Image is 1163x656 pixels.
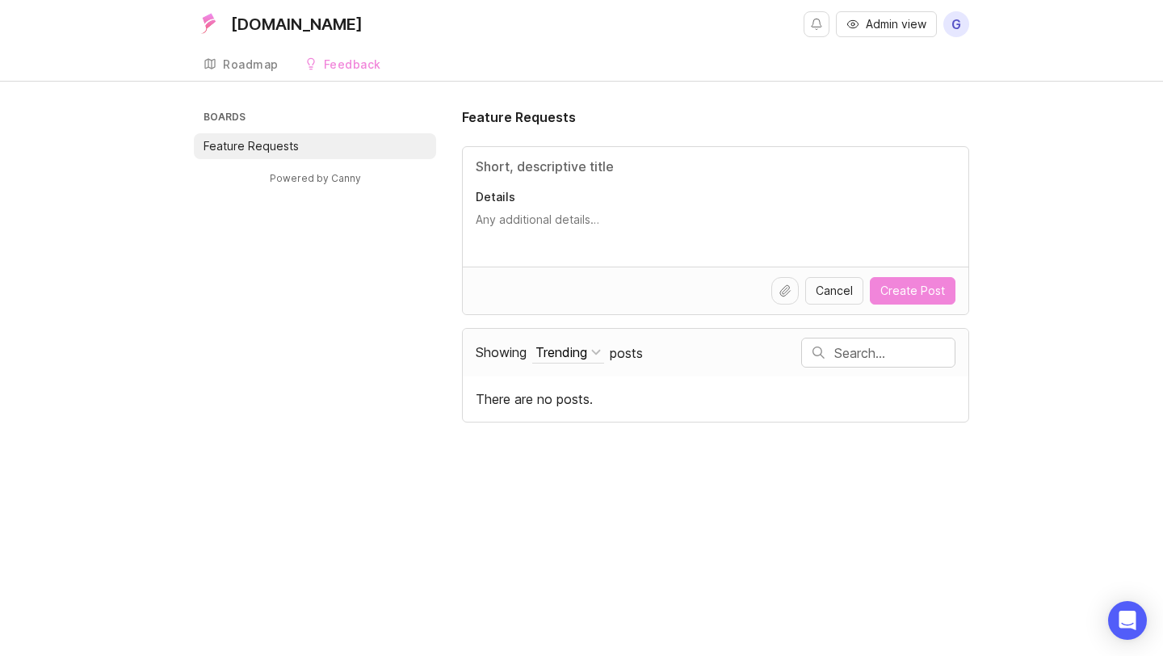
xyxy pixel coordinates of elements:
button: Create Post [870,277,955,305]
div: Open Intercom Messenger [1108,601,1147,640]
div: Trending [535,343,587,361]
h3: Boards [200,107,436,130]
p: Details [476,189,955,205]
span: Cancel [816,283,853,299]
a: Powered by Canny [267,169,363,187]
textarea: Details [476,212,955,244]
a: Feedback [295,48,391,82]
span: posts [610,344,643,362]
span: Showing [476,344,527,360]
h1: Feature Requests [462,107,576,127]
input: Title [476,157,955,176]
input: Search… [834,344,955,362]
div: Roadmap [223,59,279,70]
span: Create Post [880,283,945,299]
span: g [951,15,961,34]
p: Feature Requests [204,138,299,154]
div: Feedback [324,59,381,70]
button: g [943,11,969,37]
button: Admin view [836,11,937,37]
button: Cancel [805,277,863,305]
button: Showing [532,342,604,364]
div: [DOMAIN_NAME] [231,16,363,32]
span: Admin view [866,16,926,32]
a: Feature Requests [194,133,436,159]
img: Landed.net logo [194,10,223,39]
a: Roadmap [194,48,288,82]
div: There are no posts. [463,376,968,422]
button: Notifications [804,11,829,37]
